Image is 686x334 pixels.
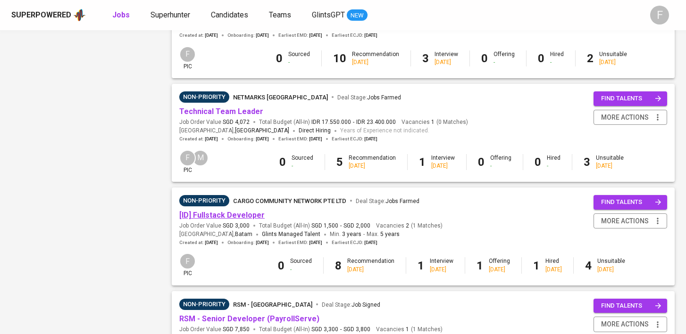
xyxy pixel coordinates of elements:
[211,10,248,19] span: Candidates
[288,50,310,66] div: Sourced
[233,94,328,101] span: Netmarks [GEOGRAPHIC_DATA]
[179,91,229,103] div: Sufficient Talents in Pipeline
[547,154,561,170] div: Hired
[351,301,380,308] span: Job Signed
[233,197,346,204] span: cargo community network pte ltd
[211,9,250,21] a: Candidates
[259,222,370,230] span: Total Budget (All-In)
[490,162,511,170] div: -
[256,136,269,142] span: [DATE]
[205,239,218,246] span: [DATE]
[311,326,338,334] span: SGD 3,300
[596,162,624,170] div: [DATE]
[179,32,218,39] span: Created at :
[347,266,394,274] div: [DATE]
[279,155,286,169] b: 0
[538,52,544,65] b: 0
[340,326,342,334] span: -
[179,195,229,206] div: Talent(s) in Pipeline’s Final Stages
[584,155,590,169] b: 3
[179,126,289,136] span: [GEOGRAPHIC_DATA] ,
[430,118,435,126] span: 1
[179,118,250,126] span: Job Order Value
[352,50,399,66] div: Recommendation
[179,150,196,174] div: pic
[599,50,627,66] div: Unsuitable
[259,326,370,334] span: Total Budget (All-In)
[223,326,250,334] span: SGD 7,850
[112,10,130,19] b: Jobs
[596,154,624,170] div: Unsuitable
[594,299,667,313] button: find talents
[364,136,377,142] span: [DATE]
[179,239,218,246] span: Created at :
[269,9,293,21] a: Teams
[601,301,661,311] span: find talents
[356,198,419,204] span: Deal Stage :
[227,32,269,39] span: Onboarding :
[650,6,669,24] div: F
[292,154,313,170] div: Sourced
[312,10,345,19] span: GlintsGPT
[364,32,377,39] span: [DATE]
[278,136,322,142] span: Earliest EMD :
[340,222,342,230] span: -
[179,314,319,323] a: RSM - Senior Developer (PayrollServe)
[601,197,661,208] span: find talents
[179,92,229,102] span: Non-Priority
[278,32,322,39] span: Earliest EMD :
[404,326,409,334] span: 1
[594,317,667,332] button: more actions
[489,266,510,274] div: [DATE]
[342,231,361,237] span: 3 years
[601,215,649,227] span: more actions
[332,32,377,39] span: Earliest ECJD :
[309,239,322,246] span: [DATE]
[490,154,511,170] div: Offering
[376,326,443,334] span: Vacancies ( 1 Matches )
[601,318,649,330] span: more actions
[235,230,252,239] span: Batam
[494,58,515,66] div: -
[404,222,409,230] span: 2
[336,155,343,169] b: 5
[179,222,250,230] span: Job Order Value
[288,58,310,66] div: -
[290,257,312,273] div: Sourced
[478,155,485,169] b: 0
[594,110,667,125] button: more actions
[435,50,458,66] div: Interview
[292,162,313,170] div: -
[262,231,320,237] span: Glints Managed Talent
[290,266,312,274] div: -
[601,93,661,104] span: find talents
[179,253,196,277] div: pic
[256,32,269,39] span: [DATE]
[151,10,190,19] span: Superhunter
[299,127,331,134] span: Direct Hiring
[11,10,71,21] div: Superpowered
[594,91,667,106] button: find talents
[422,52,429,65] b: 3
[179,299,229,310] div: Talent(s) in Pipeline’s Final Stages
[332,239,377,246] span: Earliest ECJD :
[256,239,269,246] span: [DATE]
[278,239,322,246] span: Earliest EMD :
[179,150,196,166] div: F
[227,239,269,246] span: Onboarding :
[550,58,564,66] div: -
[349,162,396,170] div: [DATE]
[179,326,250,334] span: Job Order Value
[594,213,667,229] button: more actions
[430,266,453,274] div: [DATE]
[599,58,627,66] div: [DATE]
[311,118,351,126] span: IDR 17.550.000
[477,259,483,272] b: 1
[340,126,429,136] span: Years of Experience not indicated.
[73,8,86,22] img: app logo
[337,94,401,101] span: Deal Stage :
[205,32,218,39] span: [DATE]
[179,46,196,63] div: F
[151,9,192,21] a: Superhunter
[380,231,400,237] span: 5 years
